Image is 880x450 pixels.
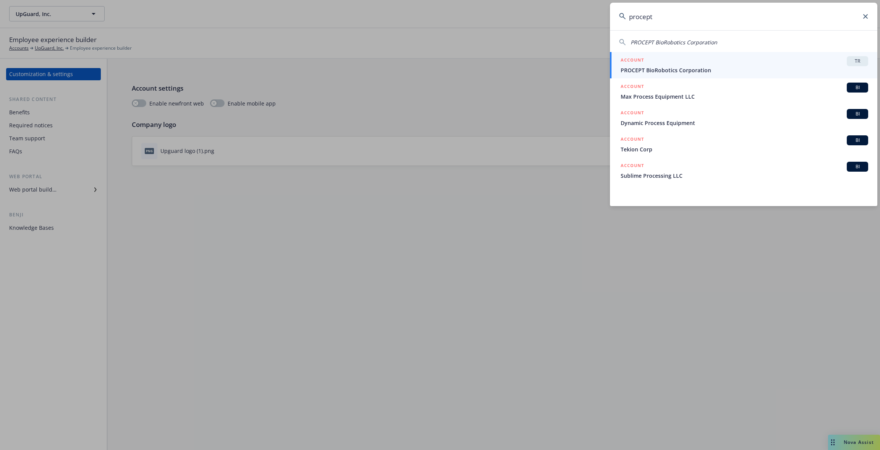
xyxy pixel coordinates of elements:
a: ACCOUNTBIDynamic Process Equipment [610,105,877,131]
a: ACCOUNTTRPROCEPT BioRobotics Corporation [610,52,877,78]
span: TR [850,58,865,65]
h5: ACCOUNT [621,162,644,171]
a: ACCOUNTBITekion Corp [610,131,877,158]
input: Search... [610,3,877,30]
span: Dynamic Process Equipment [621,119,868,127]
span: BI [850,84,865,91]
span: Sublime Processing LLC [621,172,868,180]
h5: ACCOUNT [621,109,644,118]
span: BI [850,110,865,117]
span: BI [850,137,865,144]
span: PROCEPT BioRobotics Corporation [631,39,717,46]
span: PROCEPT BioRobotics Corporation [621,66,868,74]
span: BI [850,163,865,170]
a: ACCOUNTBIMax Process Equipment LLC [610,78,877,105]
a: ACCOUNTBISublime Processing LLC [610,158,877,184]
h5: ACCOUNT [621,56,644,65]
h5: ACCOUNT [621,135,644,145]
span: Max Process Equipment LLC [621,93,868,101]
h5: ACCOUNT [621,83,644,92]
span: Tekion Corp [621,145,868,153]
